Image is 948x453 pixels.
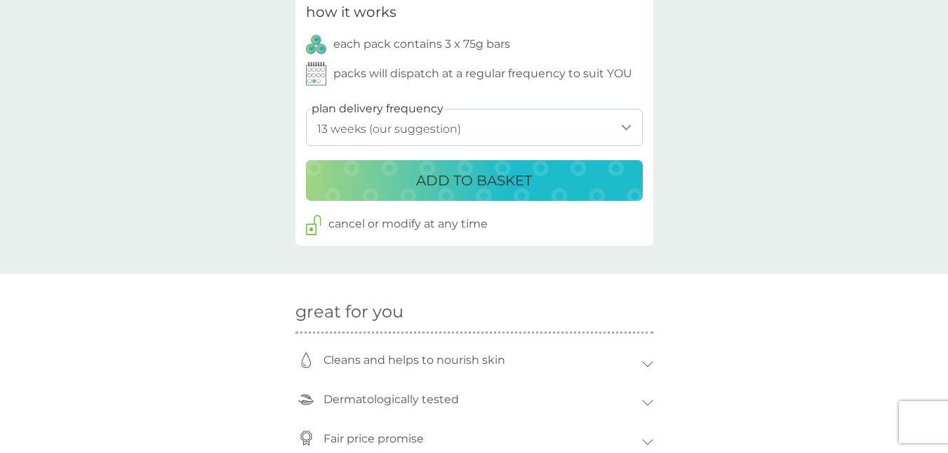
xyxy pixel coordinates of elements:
[306,1,396,23] h3: how it works
[312,100,443,118] label: plan delivery frequency
[298,353,314,368] img: nourishing.svg
[295,302,653,322] h2: great for you
[328,215,488,233] p: cancel or modify at any time
[306,160,643,201] button: ADD TO BASKET
[333,35,510,53] p: each pack contains 3 x 75g bars
[416,169,532,192] p: ADD TO BASKET
[333,65,632,83] p: packs will dispatch at a regular frequency to suit YOU
[316,383,466,416] p: Dermatologically tested
[298,431,314,446] img: rosette.svg
[298,392,314,407] img: sensitive-dermo-tested.svg
[316,344,512,376] p: Cleans and helps to nourish skin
